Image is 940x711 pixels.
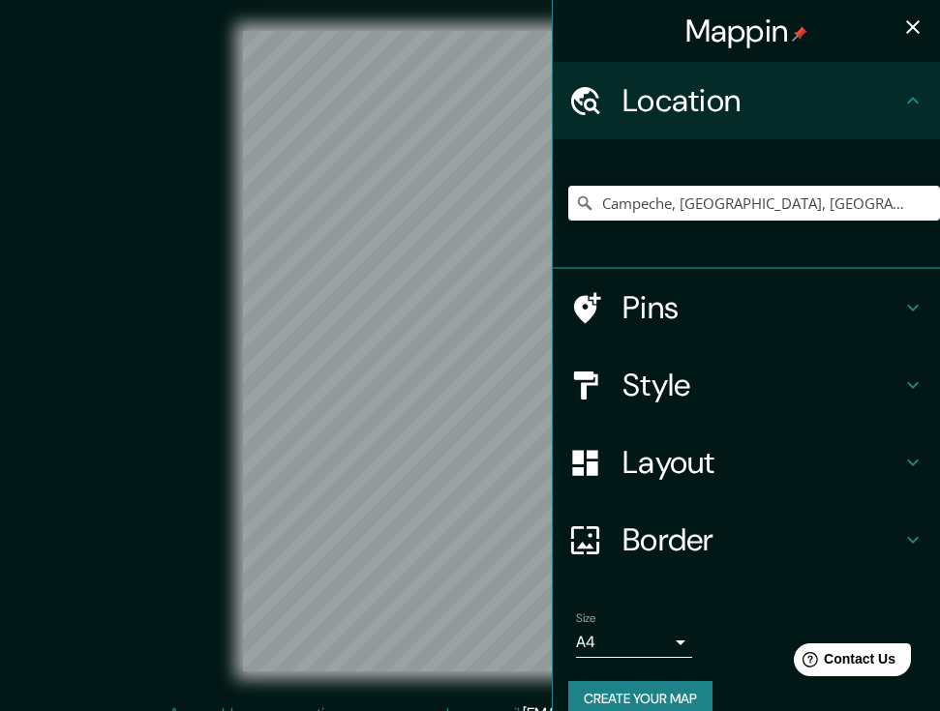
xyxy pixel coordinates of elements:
canvas: Map [243,31,696,671]
input: Pick your city or area [568,186,940,221]
h4: Layout [622,443,901,482]
h4: Style [622,366,901,404]
iframe: Help widget launcher [768,636,919,690]
h4: Mappin [685,12,808,50]
div: Location [553,62,940,139]
h4: Pins [622,288,901,327]
label: Size [576,610,596,627]
h4: Location [622,81,901,120]
div: Layout [553,424,940,501]
img: pin-icon.png [792,26,807,42]
div: A4 [576,627,692,658]
div: Border [553,501,940,578]
div: Style [553,346,940,424]
div: Pins [553,269,940,346]
h4: Border [622,520,901,559]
